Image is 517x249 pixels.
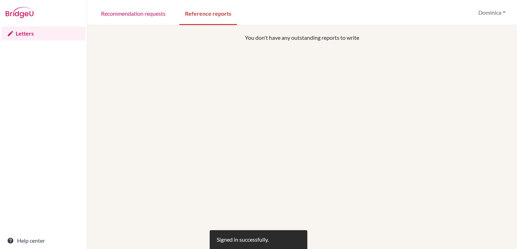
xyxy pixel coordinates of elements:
img: Bridge-U [6,7,33,18]
p: You don't have any outstanding reports to write [135,33,469,42]
div: Signed in successfully. [217,235,269,244]
a: Letters [1,27,85,40]
a: Recommendation requests [95,1,171,25]
a: Reference reports [179,1,237,25]
button: Dominica [475,6,509,19]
